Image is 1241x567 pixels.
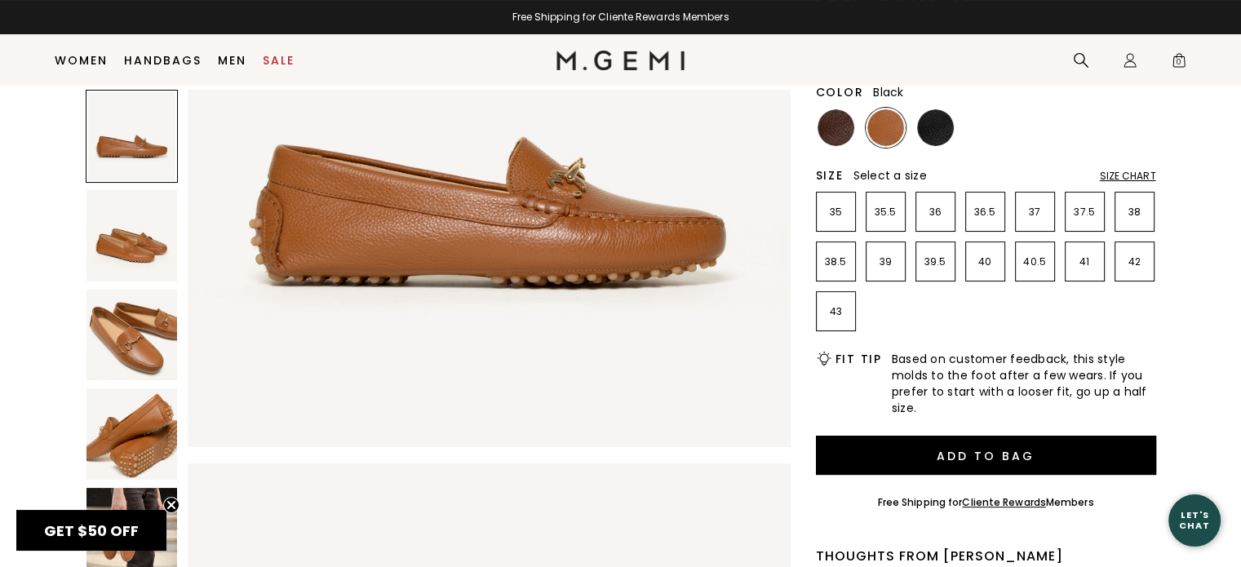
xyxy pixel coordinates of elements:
[816,547,1156,566] div: Thoughts from [PERSON_NAME]
[866,206,905,219] p: 35.5
[44,520,139,541] span: GET $50 OFF
[16,510,166,551] div: GET $50 OFFClose teaser
[853,167,927,184] span: Select a size
[966,255,1004,268] p: 40
[263,54,295,67] a: Sale
[1115,255,1154,268] p: 42
[86,388,178,480] img: The Pastoso Signature
[818,109,854,146] img: Chocolate
[816,436,1156,475] button: Add to Bag
[1016,255,1054,268] p: 40.5
[878,496,1094,509] div: Free Shipping for Members
[892,351,1156,416] span: Based on customer feedback, this style molds to the foot after a few wears. If you prefer to star...
[556,51,685,70] img: M.Gemi
[817,255,855,268] p: 38.5
[1016,206,1054,219] p: 37
[218,54,246,67] a: Men
[835,352,882,365] h2: Fit Tip
[917,109,954,146] img: Black
[866,255,905,268] p: 39
[816,86,864,99] h2: Color
[1066,255,1104,268] p: 41
[817,305,855,318] p: 43
[966,206,1004,219] p: 36.5
[124,54,202,67] a: Handbags
[816,169,844,182] h2: Size
[1168,510,1221,530] div: Let's Chat
[873,84,903,100] span: Black
[1066,206,1104,219] p: 37.5
[86,290,178,381] img: The Pastoso Signature
[962,495,1046,509] a: Cliente Rewards
[1171,55,1187,72] span: 0
[1115,206,1154,219] p: 38
[86,190,178,281] img: The Pastoso Signature
[867,109,904,146] img: Tan
[817,206,855,219] p: 35
[1100,170,1156,183] div: Size Chart
[916,255,955,268] p: 39.5
[55,54,108,67] a: Women
[163,497,180,513] button: Close teaser
[916,206,955,219] p: 36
